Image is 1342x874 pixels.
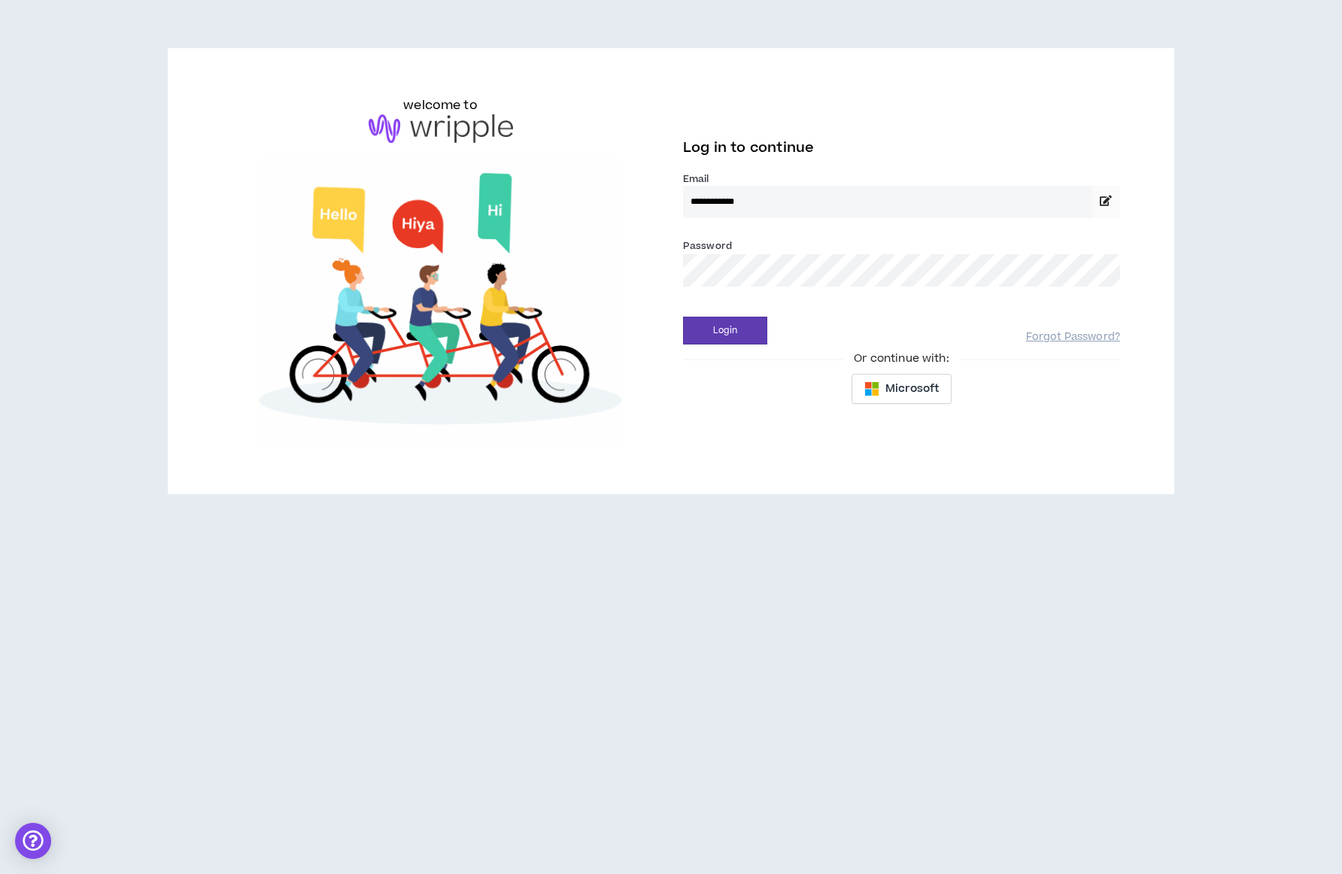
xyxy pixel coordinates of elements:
span: Log in to continue [683,138,814,157]
img: logo-brand.png [369,114,513,143]
button: Microsoft [852,374,952,404]
span: Microsoft [885,381,939,397]
button: Login [683,317,767,344]
img: Welcome to Wripple [222,158,659,447]
h6: welcome to [403,96,478,114]
div: Open Intercom Messenger [15,823,51,859]
label: Email [683,172,1120,186]
span: Or continue with: [843,351,959,367]
label: Password [683,239,732,253]
a: Forgot Password? [1026,330,1120,344]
